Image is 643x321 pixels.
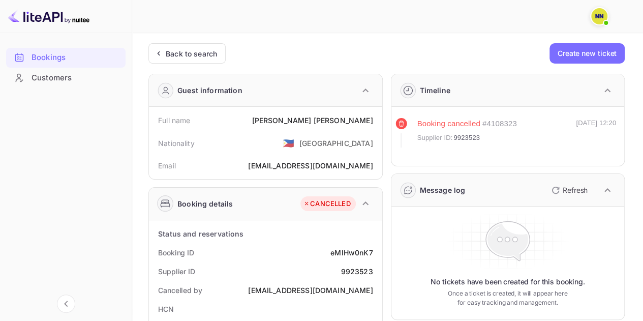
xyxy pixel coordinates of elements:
[6,68,126,88] div: Customers
[545,182,592,198] button: Refresh
[299,138,373,149] div: [GEOGRAPHIC_DATA]
[6,48,126,67] a: Bookings
[158,138,195,149] div: Nationality
[158,247,194,258] div: Booking ID
[417,133,453,143] span: Supplier ID:
[6,48,126,68] div: Bookings
[591,8,607,24] img: N/A N/A
[32,52,120,64] div: Bookings
[177,198,233,209] div: Booking details
[576,118,616,148] div: [DATE] 12:20
[8,8,89,24] img: LiteAPI logo
[482,118,517,130] div: # 4108323
[57,295,75,313] button: Collapse navigation
[32,72,120,84] div: Customers
[158,115,190,126] div: Full name
[283,134,294,152] span: United States
[248,160,373,171] div: [EMAIL_ADDRESS][DOMAIN_NAME]
[158,304,174,314] div: HCN
[252,115,373,126] div: [PERSON_NAME] [PERSON_NAME]
[330,247,373,258] div: eMlHw0nK7
[549,43,625,64] button: Create new ticket
[417,118,480,130] div: Booking cancelled
[158,266,195,277] div: Supplier ID
[6,68,126,87] a: Customers
[453,133,480,143] span: 9923523
[420,85,450,96] div: Timeline
[420,185,466,195] div: Message log
[166,48,217,59] div: Back to search
[431,277,585,287] p: No tickets have been created for this booking.
[177,85,242,96] div: Guest information
[303,199,350,209] div: CANCELLED
[446,289,569,307] p: Once a ticket is created, it will appear here for easy tracking and management.
[158,285,202,296] div: Cancelled by
[563,185,588,195] p: Refresh
[158,228,243,239] div: Status and reservations
[158,160,176,171] div: Email
[248,285,373,296] div: [EMAIL_ADDRESS][DOMAIN_NAME]
[341,266,373,277] div: 9923523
